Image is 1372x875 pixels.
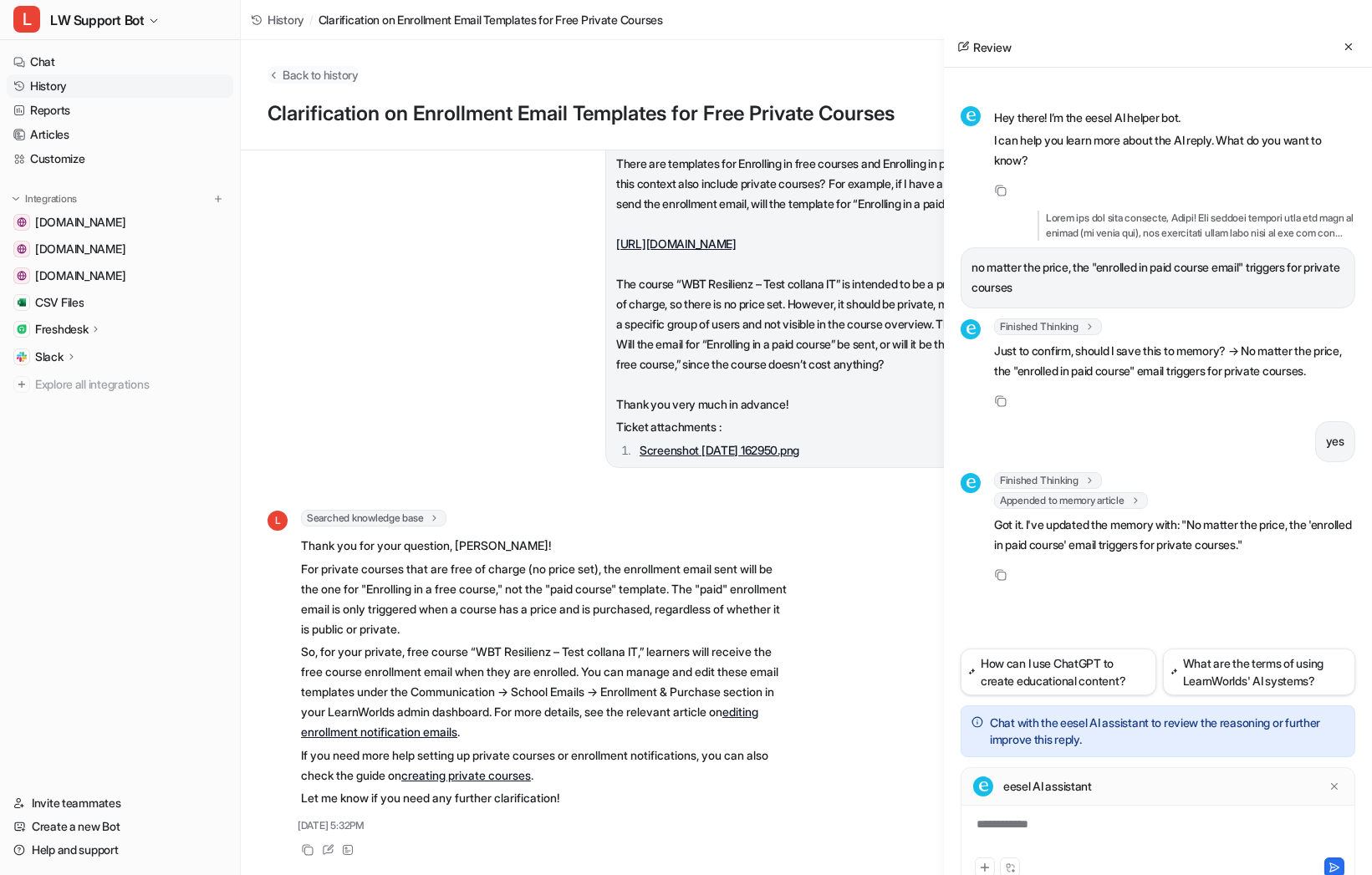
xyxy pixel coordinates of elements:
[35,214,125,231] span: [DOMAIN_NAME]
[7,147,233,170] a: Customize
[212,193,224,205] img: menu_add.svg
[301,788,790,808] p: Let me know if you need any further clarification!
[994,472,1102,489] span: Finished Thinking
[640,443,799,457] a: Screenshot [DATE] 162950.png
[7,211,233,234] a: support.learnworlds.com[DOMAIN_NAME]
[7,123,233,146] a: Articles
[301,559,790,639] p: For private courses that are free of charge (no price set), the enrollment email sent will be the...
[13,6,40,33] span: L
[7,237,233,261] a: www.learnworlds.com[DOMAIN_NAME]
[25,192,77,206] p: Integrations
[10,193,22,205] img: expand menu
[50,8,144,32] span: LW Support Bot
[994,492,1148,509] span: Appended to memory article
[35,348,64,365] p: Slack
[7,815,233,838] a: Create a new Bot
[994,515,1355,555] p: Got it. I've updated the memory with: "No matter the price, the 'enrolled in paid course' email t...
[17,271,27,281] img: www.learnworlds.dev
[972,257,1344,298] p: no matter the price, the "enrolled in paid course email" triggers for private courses
[17,298,27,308] img: CSV Files
[301,510,446,527] span: Searched knowledge base
[7,50,233,74] a: Chat
[268,511,288,531] span: L
[298,818,365,833] span: [DATE] 5:32PM
[990,715,1344,748] p: Chat with the eesel AI assistant to review the reasoning or further improve this reply.
[1326,431,1344,451] p: yes
[301,642,790,742] p: So, for your private, free course “WBT Resilienz – Test collana IT,” learners will receive the fr...
[616,237,737,251] a: [URL][DOMAIN_NAME]
[7,191,82,207] button: Integrations
[7,291,233,314] a: CSV FilesCSV Files
[319,11,663,28] span: Clarification on Enrollment Email Templates for Free Private Courses
[17,324,27,334] img: Freshdesk
[1163,649,1355,695] button: What are the terms of using LearnWorlds' AI systems?
[994,341,1355,381] p: Just to confirm, should I save this to memory? → No matter the price, the "enrolled in paid cours...
[17,244,27,254] img: www.learnworlds.com
[35,267,125,284] span: [DOMAIN_NAME]
[35,371,227,398] span: Explore all integrations
[965,816,1351,854] div: To enrich screen reader interactions, please activate Accessibility in Grammarly extension settings
[35,294,84,311] span: CSV Files
[401,768,531,782] a: creating private courses
[268,66,359,84] button: Back to history
[251,11,304,28] a: History
[268,102,1094,126] h1: Clarification on Enrollment Email Templates for Free Private Courses
[1003,778,1092,795] p: eesel AI assistant
[13,376,30,393] img: explore all integrations
[301,745,790,786] p: If you need more help setting up private courses or enrollment notifications, you can also check ...
[35,241,125,257] span: [DOMAIN_NAME]
[268,11,304,28] span: History
[616,94,1084,415] div: Dear Support, I have a question regarding the communications section – specifically about course ...
[17,352,27,362] img: Slack
[7,99,233,122] a: Reports
[35,321,88,338] p: Freshdesk
[283,66,359,84] span: Back to history
[1038,211,1355,241] p: Lorem ips dol sita consecte, Adipi! Eli seddoei tempori utla etd magn al enimad (mi venia qui), n...
[7,264,233,287] a: www.learnworlds.dev[DOMAIN_NAME]
[957,38,1011,56] h2: Review
[309,11,314,28] span: /
[961,649,1156,695] button: How can I use ChatGPT to create educational content?
[7,74,233,98] a: History
[7,791,233,815] a: Invite teammates
[994,108,1355,128] p: Hey there! I’m the eesel AI helper bot.
[7,373,233,396] a: Explore all integrations
[994,318,1102,335] span: Finished Thinking
[616,417,1084,437] p: Ticket attachments :
[301,536,790,556] p: Thank you for your question, [PERSON_NAME]!
[994,130,1355,170] p: I can help you learn more about the AI reply. What do you want to know?
[7,838,233,862] a: Help and support
[17,217,27,227] img: support.learnworlds.com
